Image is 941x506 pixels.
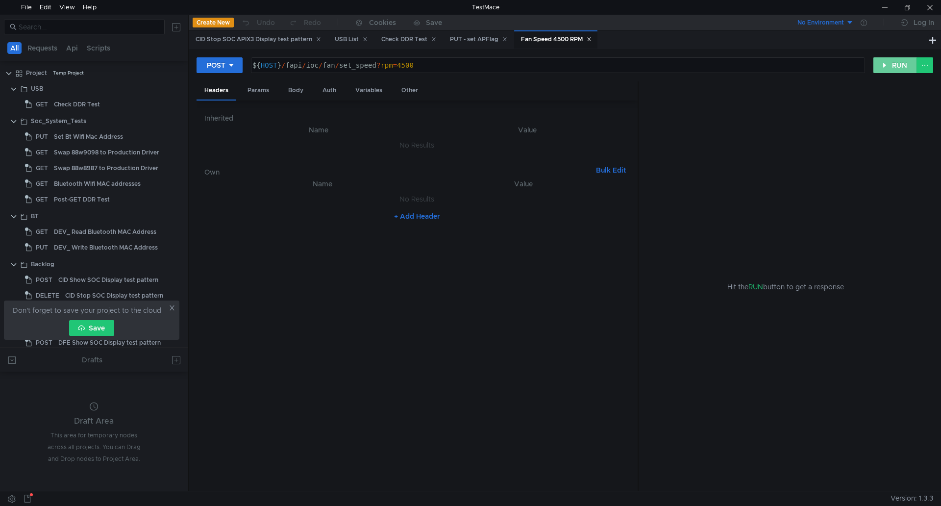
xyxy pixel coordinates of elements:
[450,34,507,45] div: PUT - set APFlag
[54,225,156,239] div: DEV_ Read Bluetooth MAC Address
[36,225,48,239] span: GET
[197,57,243,73] button: POST
[58,273,158,287] div: CID Show SOC Display test pattern
[220,178,424,190] th: Name
[399,195,434,203] nz-embed-empty: No Results
[82,354,102,366] div: Drafts
[54,97,100,112] div: Check DDR Test
[304,17,321,28] div: Redo
[786,15,854,30] button: No Environment
[36,97,48,112] span: GET
[36,192,48,207] span: GET
[58,335,161,350] div: DFE Show SOC Display test pattern
[63,42,81,54] button: Api
[36,177,48,191] span: GET
[31,81,43,96] div: USB
[197,81,236,101] div: Headers
[204,112,630,124] h6: Inherited
[31,114,86,128] div: Soc_System_Tests
[193,18,234,27] button: Create New
[592,164,630,176] button: Bulk Edit
[797,18,844,27] div: No Environment
[65,288,163,303] div: CID Stop SOC Display test pattern
[234,15,282,30] button: Undo
[207,60,225,71] div: POST
[13,304,161,316] span: Don't forget to save your project to the cloud
[315,81,344,100] div: Auth
[36,161,48,176] span: GET
[212,124,425,136] th: Name
[335,34,368,45] div: USB List
[914,17,934,28] div: Log In
[424,178,622,190] th: Value
[282,15,328,30] button: Redo
[7,42,22,54] button: All
[54,192,110,207] div: Post-GET DDR Test
[426,19,442,26] div: Save
[390,210,444,222] button: + Add Header
[54,129,123,144] div: Set Bt Wifi Mac Address
[727,281,844,292] span: Hit the button to get a response
[36,335,52,350] span: POST
[36,288,59,303] span: DELETE
[347,81,390,100] div: Variables
[257,17,275,28] div: Undo
[25,42,60,54] button: Requests
[36,273,52,287] span: POST
[36,145,48,160] span: GET
[84,42,113,54] button: Scripts
[425,124,630,136] th: Value
[196,34,321,45] div: CID Stop SOC APIX3 Display test pattern
[204,166,592,178] h6: Own
[891,491,933,506] span: Version: 1.3.3
[69,320,114,336] button: Save
[31,209,39,224] div: BT
[748,282,763,291] span: RUN
[26,66,47,80] div: Project
[240,81,277,100] div: Params
[54,240,158,255] div: DEV_ Write Bluetooth MAC Address
[53,66,84,80] div: Temp Project
[399,141,434,150] nz-embed-empty: No Results
[369,17,396,28] div: Cookies
[54,145,159,160] div: Swap 88w9098 to Production Driver
[36,129,48,144] span: PUT
[54,161,158,176] div: Swap 88w8987 to Production Driver
[521,34,592,45] div: Fan Speed 4500 RPM
[36,240,48,255] span: PUT
[54,177,141,191] div: Bluetooth Wifi MAC addresses
[31,257,54,272] div: Backlog
[19,22,159,32] input: Search...
[280,81,311,100] div: Body
[873,57,917,73] button: RUN
[394,81,426,100] div: Other
[381,34,436,45] div: Check DDR Test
